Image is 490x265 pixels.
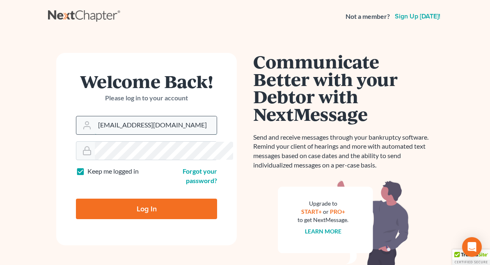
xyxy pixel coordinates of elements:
div: to get NextMessage. [298,216,348,224]
a: Learn more [305,228,341,235]
span: or [323,208,329,215]
h1: Communicate Better with your Debtor with NextMessage [253,53,434,123]
a: Forgot your password? [183,167,217,184]
h1: Welcome Back! [76,72,217,90]
strong: Not a member? [346,12,390,21]
div: Upgrade to [298,199,348,208]
p: Please log in to your account [76,93,217,103]
div: TrustedSite Certified [452,249,490,265]
div: Open Intercom Messenger [462,237,482,257]
p: Send and receive messages through your bankruptcy software. Remind your client of hearings and mo... [253,133,434,170]
a: PRO+ [330,208,345,215]
input: Log In [76,199,217,219]
label: Keep me logged in [87,167,139,176]
input: Email Address [95,116,217,134]
a: START+ [301,208,322,215]
a: Sign up [DATE]! [393,13,442,20]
